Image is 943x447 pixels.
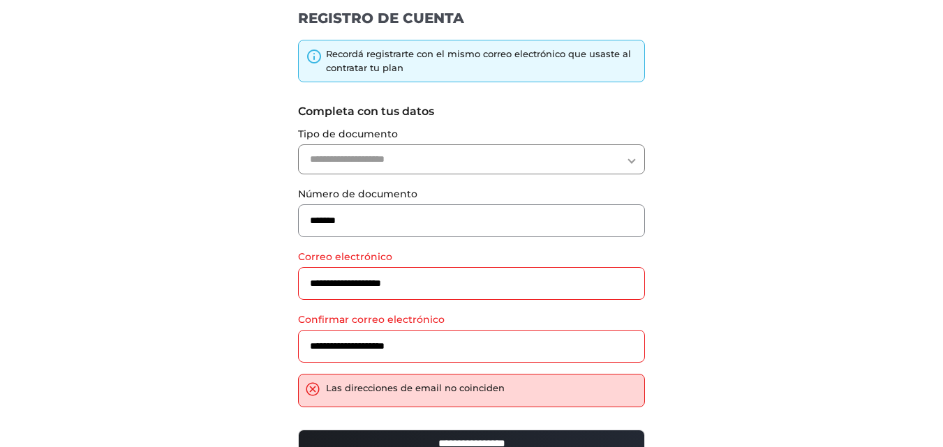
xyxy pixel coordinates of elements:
label: Tipo de documento [298,127,645,142]
div: Las direcciones de email no coinciden [326,381,505,395]
h1: REGISTRO DE CUENTA [298,9,645,27]
label: Número de documento [298,187,645,202]
div: Recordá registrarte con el mismo correo electrónico que usaste al contratar tu plan [326,47,637,75]
label: Correo electrónico [298,250,645,264]
label: Completa con tus datos [298,103,645,120]
label: Confirmar correo electrónico [298,312,645,327]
